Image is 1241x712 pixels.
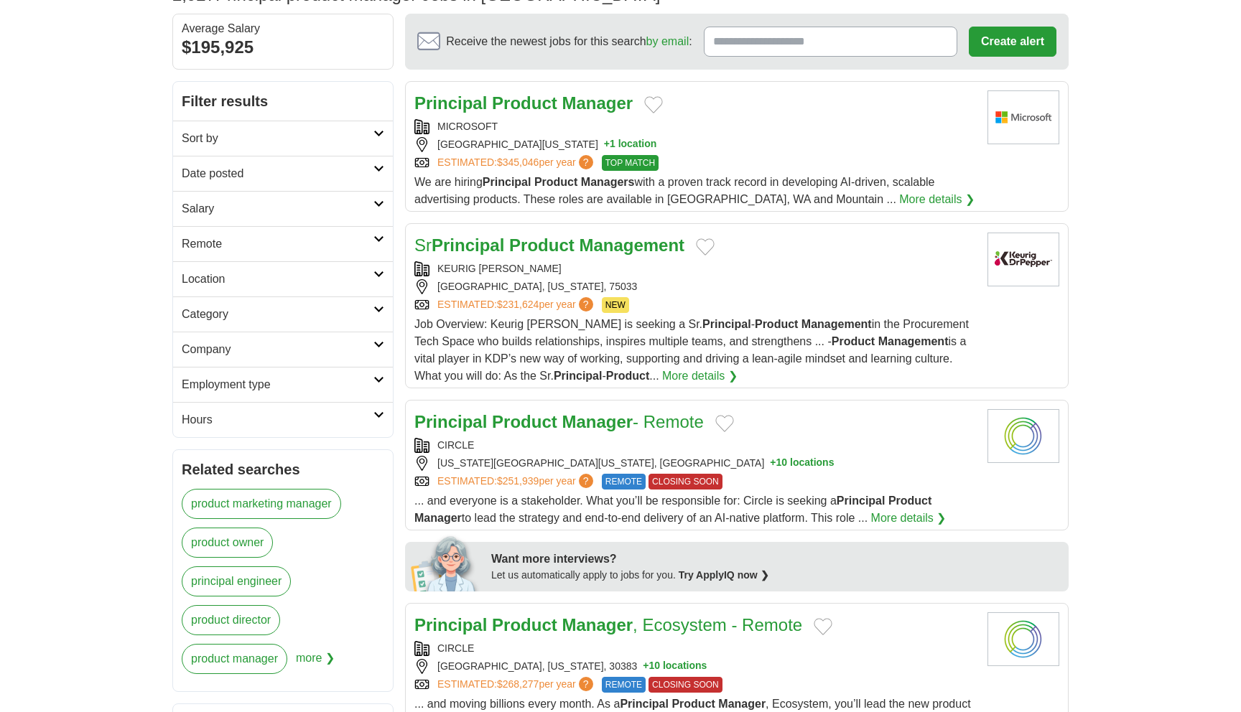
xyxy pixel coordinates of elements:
strong: Product [755,318,798,330]
a: MICROSOFT [437,121,498,132]
img: apply-iq-scientist.png [411,534,480,591]
a: Hours [173,402,393,437]
strong: Principal [554,370,603,382]
strong: Product [509,235,575,255]
strong: Principal [414,412,487,431]
div: $195,925 [182,34,384,60]
span: + [643,659,649,674]
button: Create alert [969,27,1056,57]
a: Location [173,261,393,296]
span: CLOSING SOON [649,677,722,693]
span: CLOSING SOON [649,474,722,489]
h2: Hours [182,411,373,428]
strong: Principal [414,615,487,634]
strong: Product [606,370,649,382]
span: + [770,456,776,471]
strong: Manager [718,698,766,710]
strong: Management [579,235,684,255]
a: product manager [182,644,287,674]
h2: Filter results [173,82,393,121]
span: ... and everyone is a stakeholder. What you’ll be responsible for: Circle is seeking a to lead th... [414,495,931,524]
img: Circle logo [987,409,1059,463]
span: ? [579,297,593,311]
span: NEW [602,297,629,313]
a: product director [182,605,280,635]
div: [GEOGRAPHIC_DATA][US_STATE] [414,137,976,152]
h2: Remote [182,235,373,253]
button: Add to favorite jobs [696,238,715,256]
button: Add to favorite jobs [814,618,832,635]
div: [GEOGRAPHIC_DATA], [US_STATE], 30383 [414,659,976,674]
strong: Product [492,93,557,113]
a: More details ❯ [662,367,738,385]
span: $231,624 [497,299,539,310]
a: Principal Product Manager [414,93,633,113]
strong: Principal [414,93,487,113]
strong: Product [492,615,557,634]
strong: Principal [702,318,751,330]
a: Principal Product Manager- Remote [414,412,704,431]
span: + [604,137,610,152]
a: by email [646,35,689,47]
a: Company [173,332,393,367]
img: Circle logo [987,612,1059,666]
div: Want more interviews? [491,551,1060,568]
h2: Employment type [182,376,373,393]
a: ESTIMATED:$345,046per year? [437,155,596,171]
a: Employment type [173,367,393,402]
span: ? [579,155,593,169]
a: Category [173,296,393,332]
span: more ❯ [296,644,335,683]
a: CIRCLE [437,642,474,654]
span: Job Overview: Keurig [PERSON_NAME] is seeking a Sr. - in the Procurement Tech Space who builds re... [414,318,969,382]
h2: Salary [182,200,373,217]
strong: Product [888,495,931,507]
span: Receive the newest jobs for this search : [446,33,692,50]
img: Microsoft logo [987,90,1059,144]
strong: Management [801,318,872,330]
h2: Company [182,341,373,358]
span: REMOTE [602,474,646,489]
a: More details ❯ [899,191,975,208]
strong: Principal [837,495,886,507]
span: We are hiring with a proven track record in developing AI-driven, scalable advertising products. ... [414,176,935,205]
a: ESTIMATED:$268,277per year? [437,677,596,693]
span: ? [579,474,593,488]
a: product owner [182,528,273,558]
a: ESTIMATED:$251,939per year? [437,474,596,489]
button: Add to favorite jobs [715,415,734,432]
h2: Date posted [182,165,373,182]
strong: Manager [562,412,633,431]
strong: Manager [562,615,633,634]
a: CIRCLE [437,439,474,451]
strong: Product [492,412,557,431]
h2: Sort by [182,130,373,147]
strong: Manager [414,512,462,524]
a: ESTIMATED:$231,624per year? [437,297,596,313]
strong: Managers [581,176,635,188]
span: $268,277 [497,678,539,690]
strong: Management [878,335,949,347]
a: Salary [173,191,393,226]
button: +1 location [604,137,657,152]
img: Keurig Dr Pepper logo [987,233,1059,286]
span: ? [579,677,593,691]
a: More details ❯ [871,510,947,527]
strong: Manager [562,93,633,113]
h2: Location [182,271,373,288]
a: product marketing manager [182,489,341,519]
strong: Product [534,176,577,188]
strong: Principal [432,235,504,255]
a: SrPrincipal Product Management [414,235,684,255]
a: principal engineer [182,566,291,596]
button: +10 locations [643,659,707,674]
a: Try ApplyIQ now ❯ [679,569,769,581]
a: Sort by [173,121,393,156]
strong: Product [671,698,715,710]
button: +10 locations [770,456,834,471]
a: Remote [173,226,393,261]
strong: Product [832,335,875,347]
button: Add to favorite jobs [644,96,663,113]
div: Let us automatically apply to jobs for you. [491,568,1060,583]
span: TOP MATCH [602,155,659,171]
